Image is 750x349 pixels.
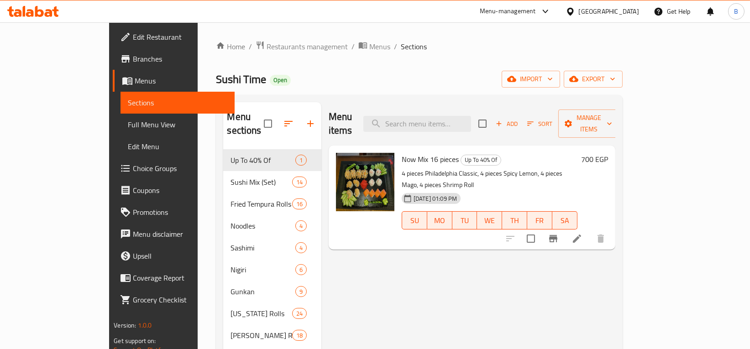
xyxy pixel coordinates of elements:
span: Get support on: [114,335,156,347]
div: items [295,286,307,297]
div: Sushi Mix (Set)14 [223,171,321,193]
div: Nigiri6 [223,259,321,281]
span: 4 [296,244,306,252]
span: Grocery Checklist [133,294,227,305]
span: SU [406,214,424,227]
span: 4 [296,222,306,230]
a: Restaurants management [256,41,348,52]
span: Version: [114,319,136,331]
span: 16 [293,200,306,208]
span: B [734,6,738,16]
span: SA [556,214,574,227]
a: Promotions [113,201,234,223]
span: MO [431,214,449,227]
button: Sort [525,117,555,131]
button: delete [590,228,612,250]
span: Sort [527,119,552,129]
span: 1.0.0 [138,319,152,331]
li: / [249,41,252,52]
img: Now Mix 16 pieces [336,153,394,211]
button: Add section [299,113,321,135]
span: TU [456,214,474,227]
div: [PERSON_NAME] Rolls18 [223,324,321,346]
span: import [509,73,553,85]
div: items [295,264,307,275]
span: Open [270,76,291,84]
span: Edit Restaurant [133,31,227,42]
div: [GEOGRAPHIC_DATA] [579,6,639,16]
p: 4 pieces Philadelphia Classic, 4 pieces Spicy Lemon, 4 pieces Mago, 4 pieces Shrimp Roll [402,168,577,191]
div: items [292,330,307,341]
span: Menu disclaimer [133,229,227,240]
div: Up To 40% Of1 [223,149,321,171]
div: California Rolls [231,308,292,319]
a: Full Menu View [121,114,234,135]
span: Add [494,119,519,129]
div: items [292,198,307,209]
span: Manage items [566,112,612,135]
nav: breadcrumb [216,41,622,52]
div: Gunkan9 [223,281,321,302]
span: [PERSON_NAME] Rolls [231,330,292,341]
span: Restaurants management [267,41,348,52]
span: [DATE] 01:09 PM [410,194,461,203]
span: Up To 40% Of [461,155,501,165]
h6: 700 EGP [581,153,608,166]
button: TH [502,211,527,229]
span: Sushi Mix (Set) [231,177,292,188]
span: 18 [293,331,306,340]
span: Full Menu View [128,119,227,130]
button: MO [427,211,452,229]
span: TH [506,214,524,227]
button: export [564,71,623,88]
button: import [502,71,560,88]
span: Add item [492,117,521,131]
h2: Menu items [329,110,352,137]
span: 6 [296,266,306,274]
span: Choice Groups [133,163,227,174]
span: export [571,73,615,85]
button: FR [527,211,552,229]
span: Coverage Report [133,272,227,283]
input: search [363,116,471,132]
div: items [295,155,307,166]
button: SA [552,211,577,229]
span: Upsell [133,250,227,261]
button: Branch-specific-item [542,228,564,250]
span: Branches [133,53,227,64]
span: Up To 40% Of [231,155,295,166]
li: / [394,41,397,52]
a: Sections [121,92,234,114]
span: Gunkan [231,286,295,297]
a: Coverage Report [113,267,234,289]
span: Menus [135,75,227,86]
div: Maki Rolls [231,330,292,341]
span: Edit Menu [128,141,227,152]
span: Nigiri [231,264,295,275]
span: WE [481,214,498,227]
span: Select section [473,114,492,133]
span: Select to update [521,229,540,248]
a: Menus [113,70,234,92]
span: [US_STATE] Rolls [231,308,292,319]
span: Fried Tempura Rolls [231,198,292,209]
a: Edit Menu [121,135,234,157]
a: Edit Restaurant [113,26,234,48]
a: Menu disclaimer [113,223,234,245]
span: 24 [293,309,306,318]
span: FR [531,214,549,227]
div: items [295,220,307,231]
span: Sections [401,41,427,52]
a: Menus [358,41,390,52]
span: Promotions [133,207,227,218]
h2: Menu sections [227,110,264,137]
button: Manage items [558,109,619,138]
li: / [351,41,355,52]
span: Select all sections [258,114,278,133]
a: Edit menu item [572,233,582,244]
span: Sushi Time [216,69,266,89]
button: TU [452,211,477,229]
a: Grocery Checklist [113,289,234,311]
